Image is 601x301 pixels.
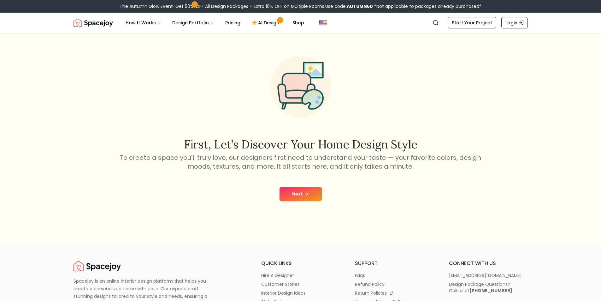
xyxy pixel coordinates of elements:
p: hire a designer [261,272,294,279]
b: [PHONE_NUMBER] [469,287,512,294]
p: customer stories [261,281,300,287]
img: Start Style Quiz Illustration [260,46,341,127]
button: Next [280,187,322,201]
p: refund policy [355,281,385,287]
img: United States [319,19,327,27]
a: Spacejoy [74,260,121,272]
button: How It Works [121,16,166,29]
a: faqs [355,272,434,279]
p: [EMAIL_ADDRESS][DOMAIN_NAME] [449,272,522,279]
a: AI Design [247,16,286,29]
nav: Main [121,16,309,29]
p: faqs [355,272,365,279]
h6: support [355,260,434,267]
a: refund policy [355,281,434,287]
a: interior design ideas [261,290,340,296]
a: Shop [287,16,309,29]
span: Use code: [325,3,373,9]
a: Spacejoy [74,16,113,29]
img: Spacejoy Logo [74,16,113,29]
a: Pricing [220,16,245,29]
a: return policies [355,290,434,296]
h6: quick links [261,260,340,267]
a: hire a designer [261,272,340,279]
nav: Global [74,13,528,33]
span: *Not applicable to packages already purchased* [373,3,481,9]
h6: connect with us [449,260,528,267]
p: return policies [355,290,387,296]
a: [EMAIL_ADDRESS][DOMAIN_NAME] [449,272,528,279]
a: customer stories [261,281,340,287]
button: Design Portfolio [167,16,219,29]
p: To create a space you'll truly love, our designers first need to understand your taste — your fav... [119,153,482,171]
h2: First, let’s discover your home design style [119,138,482,151]
img: Spacejoy Logo [74,260,121,272]
a: Login [501,17,528,28]
a: Design Package Questions?Call us at[PHONE_NUMBER] [449,281,528,294]
b: AUTUMN50 [347,3,373,9]
a: Start Your Project [448,17,496,28]
div: Design Package Questions? Call us at [449,281,512,294]
p: interior design ideas [261,290,306,296]
div: The Autumn Glow Event-Get 50% OFF All Design Packages + Extra 10% OFF on Multiple Rooms. [120,3,481,9]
